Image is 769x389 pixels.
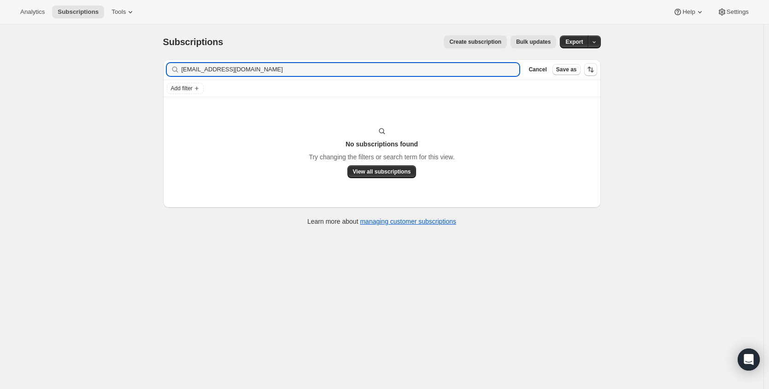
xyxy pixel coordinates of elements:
[552,64,581,75] button: Save as
[727,8,749,16] span: Settings
[106,6,141,18] button: Tools
[668,6,710,18] button: Help
[182,63,520,76] input: Filter subscribers
[167,83,204,94] button: Add filter
[112,8,126,16] span: Tools
[528,66,546,73] span: Cancel
[556,66,577,73] span: Save as
[682,8,695,16] span: Help
[444,35,507,48] button: Create subscription
[309,152,454,162] p: Try changing the filters or search term for this view.
[347,165,417,178] button: View all subscriptions
[516,38,551,46] span: Bulk updates
[511,35,556,48] button: Bulk updates
[565,38,583,46] span: Export
[560,35,588,48] button: Export
[353,168,411,175] span: View all subscriptions
[738,348,760,371] div: Open Intercom Messenger
[712,6,754,18] button: Settings
[307,217,456,226] p: Learn more about
[449,38,501,46] span: Create subscription
[163,37,223,47] span: Subscriptions
[15,6,50,18] button: Analytics
[52,6,104,18] button: Subscriptions
[584,63,597,76] button: Sort the results
[346,139,418,149] h3: No subscriptions found
[360,218,456,225] a: managing customer subscriptions
[171,85,193,92] span: Add filter
[525,64,550,75] button: Cancel
[20,8,45,16] span: Analytics
[58,8,99,16] span: Subscriptions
